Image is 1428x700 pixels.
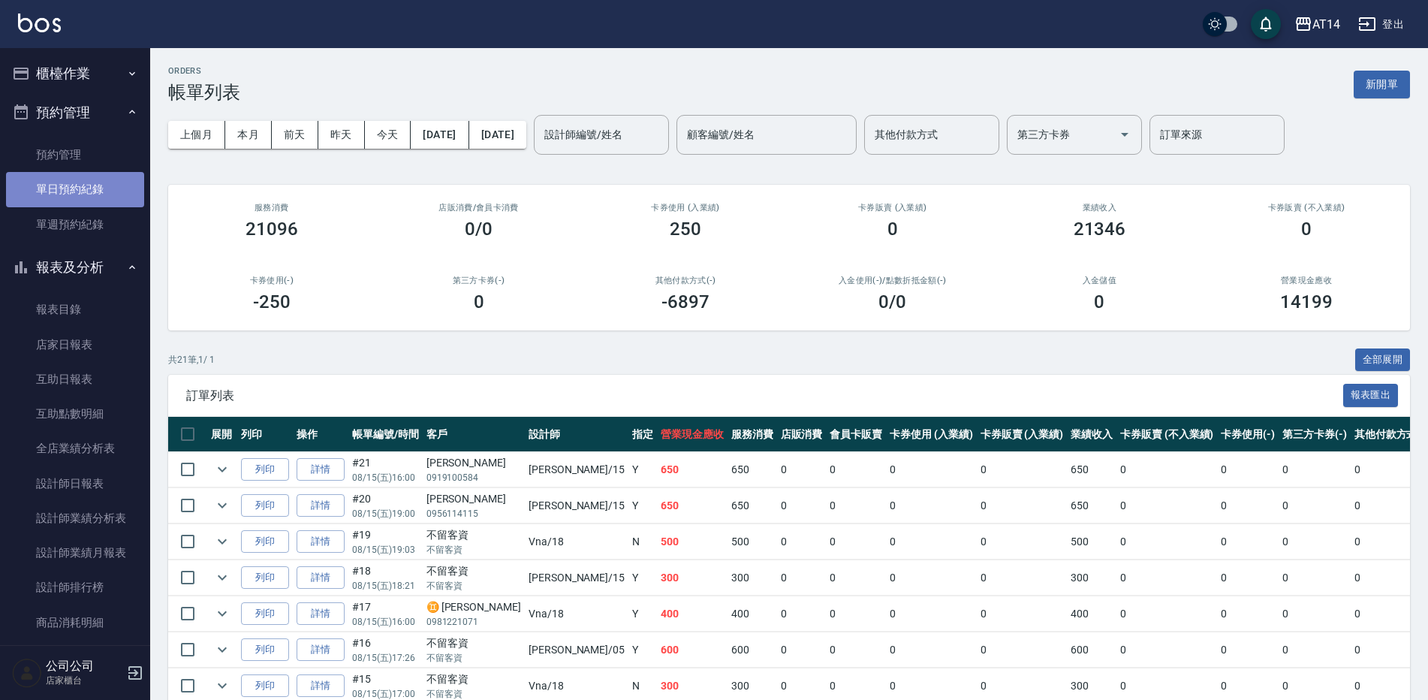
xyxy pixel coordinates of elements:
[6,54,144,93] button: 櫃檯作業
[1067,524,1116,560] td: 500
[977,417,1068,452] th: 卡券販賣 (入業績)
[525,560,628,596] td: [PERSON_NAME] /15
[426,635,521,651] div: 不留客資
[348,560,423,596] td: #18
[977,452,1068,487] td: 0
[1217,524,1279,560] td: 0
[6,570,144,605] a: 設計師排行榜
[241,566,289,590] button: 列印
[348,452,423,487] td: #21
[1067,632,1116,668] td: 600
[426,471,521,484] p: 0919100584
[1067,488,1116,523] td: 650
[211,674,233,697] button: expand row
[6,292,144,327] a: 報表目錄
[352,615,419,629] p: 08/15 (五) 16:00
[1279,596,1351,632] td: 0
[525,524,628,560] td: Vna /18
[1217,560,1279,596] td: 0
[886,524,977,560] td: 0
[168,353,215,367] p: 共 21 筆, 1 / 1
[628,560,657,596] td: Y
[728,632,777,668] td: 600
[600,276,771,285] h2: 其他付款方式(-)
[1301,219,1312,240] h3: 0
[886,488,977,523] td: 0
[525,452,628,487] td: [PERSON_NAME] /15
[977,632,1068,668] td: 0
[297,638,345,662] a: 詳情
[241,530,289,554] button: 列印
[525,417,628,452] th: 設計師
[1312,15,1340,34] div: AT14
[657,596,728,632] td: 400
[807,203,978,213] h2: 卡券販賣 (入業績)
[1113,122,1137,146] button: Open
[6,431,144,466] a: 全店業績分析表
[1354,77,1410,91] a: 新開單
[525,632,628,668] td: [PERSON_NAME] /05
[211,638,233,661] button: expand row
[1221,276,1392,285] h2: 營業現金應收
[426,507,521,520] p: 0956114115
[211,566,233,589] button: expand row
[886,452,977,487] td: 0
[657,632,728,668] td: 600
[352,471,419,484] p: 08/15 (五) 16:00
[241,638,289,662] button: 列印
[426,563,521,579] div: 不留客資
[777,417,827,452] th: 店販消費
[348,632,423,668] td: #16
[1067,560,1116,596] td: 300
[657,524,728,560] td: 500
[1116,452,1217,487] td: 0
[777,632,827,668] td: 0
[297,674,345,698] a: 詳情
[46,659,122,674] h5: 公司公司
[1217,488,1279,523] td: 0
[826,596,886,632] td: 0
[977,524,1068,560] td: 0
[168,82,240,103] h3: 帳單列表
[777,524,827,560] td: 0
[352,579,419,593] p: 08/15 (五) 18:21
[253,291,291,312] h3: -250
[352,543,419,557] p: 08/15 (五) 19:03
[6,605,144,640] a: 商品消耗明細
[826,632,886,668] td: 0
[297,458,345,481] a: 詳情
[6,640,144,674] a: 單一服務項目查詢
[211,602,233,625] button: expand row
[886,417,977,452] th: 卡券使用 (入業績)
[352,651,419,665] p: 08/15 (五) 17:26
[241,674,289,698] button: 列印
[423,417,525,452] th: 客戶
[1067,452,1116,487] td: 650
[426,527,521,543] div: 不留客資
[728,560,777,596] td: 300
[628,524,657,560] td: N
[886,596,977,632] td: 0
[1094,291,1104,312] h3: 0
[225,121,272,149] button: 本月
[6,327,144,362] a: 店家日報表
[1354,71,1410,98] button: 新開單
[469,121,526,149] button: [DATE]
[1279,452,1351,487] td: 0
[348,524,423,560] td: #19
[628,417,657,452] th: 指定
[977,596,1068,632] td: 0
[661,291,709,312] h3: -6897
[670,219,701,240] h3: 250
[6,501,144,536] a: 設計師業績分析表
[657,417,728,452] th: 營業現金應收
[1279,632,1351,668] td: 0
[777,560,827,596] td: 0
[1279,488,1351,523] td: 0
[1251,9,1281,39] button: save
[525,596,628,632] td: Vna /18
[426,671,521,687] div: 不留客資
[977,560,1068,596] td: 0
[186,203,357,213] h3: 服務消費
[241,602,289,626] button: 列印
